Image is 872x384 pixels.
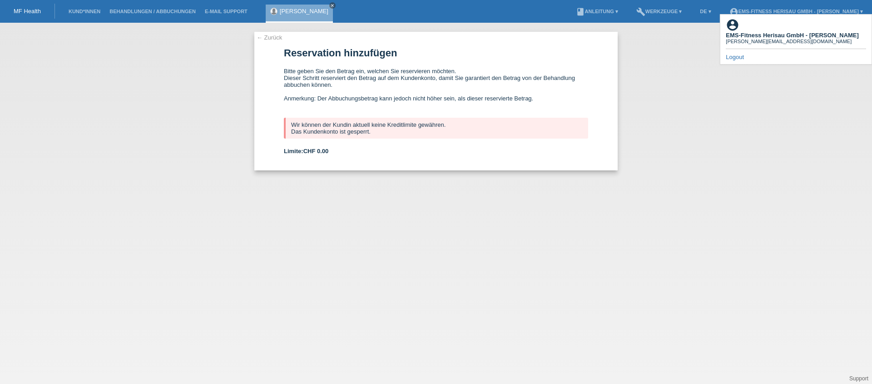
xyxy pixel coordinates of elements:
a: E-Mail Support [200,9,252,14]
b: EMS-Fitness Herisau GmbH - [PERSON_NAME] [726,32,859,39]
a: Support [849,375,868,382]
a: MF Health [14,8,41,15]
b: Limite: [284,148,328,155]
div: Bitte geben Sie den Betrag ein, welchen Sie reservieren möchten. Dieser Schritt reserviert den Be... [284,68,588,109]
a: close [329,2,336,9]
a: Logout [726,54,744,60]
i: account_circle [729,7,738,16]
a: [PERSON_NAME] [280,8,328,15]
h1: Reservation hinzufügen [284,47,588,59]
div: Wir können der Kundin aktuell keine Kreditlimite gewähren. Das Kundenkonto ist gesperrt. [284,118,588,139]
a: buildWerkzeuge ▾ [632,9,687,14]
a: account_circleEMS-Fitness Herisau GmbH - [PERSON_NAME] ▾ [725,9,867,14]
a: DE ▾ [695,9,715,14]
div: [PERSON_NAME][EMAIL_ADDRESS][DOMAIN_NAME] [726,39,859,44]
a: ← Zurück [257,34,282,41]
span: CHF 0.00 [303,148,329,155]
i: book [576,7,585,16]
i: account_circle [726,18,739,32]
i: close [330,3,335,8]
i: build [636,7,645,16]
a: bookAnleitung ▾ [571,9,623,14]
a: Behandlungen / Abbuchungen [105,9,200,14]
a: Kund*innen [64,9,105,14]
